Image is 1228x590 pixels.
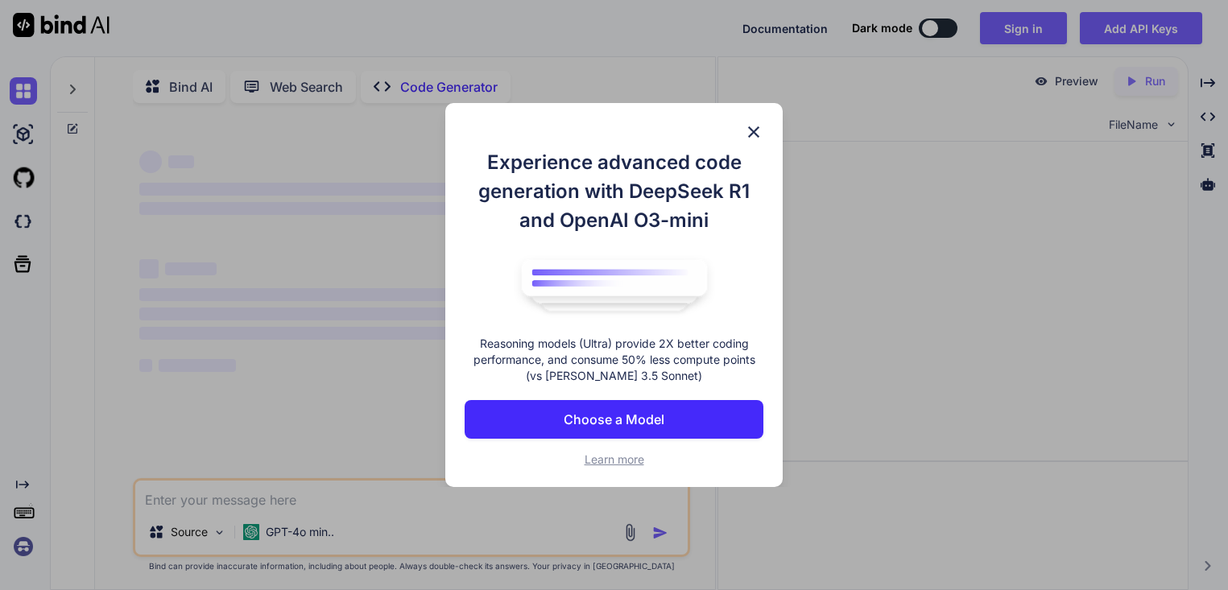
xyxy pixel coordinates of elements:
[465,148,763,235] h1: Experience advanced code generation with DeepSeek R1 and OpenAI O3-mini
[585,452,644,466] span: Learn more
[465,336,763,384] p: Reasoning models (Ultra) provide 2X better coding performance, and consume 50% less compute point...
[564,410,664,429] p: Choose a Model
[465,400,763,439] button: Choose a Model
[510,251,719,320] img: bind logo
[744,122,763,142] img: close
